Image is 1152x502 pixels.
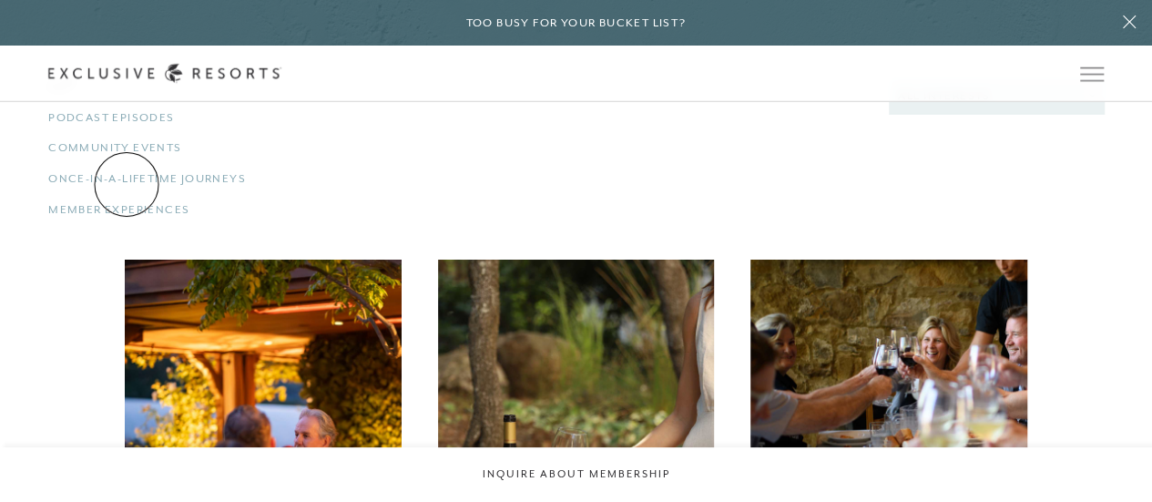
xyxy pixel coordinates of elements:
[1080,67,1104,80] button: Open navigation
[48,170,376,188] a: Once-in-a-Lifetime Journeys
[48,139,382,157] a: Community Events
[48,201,382,219] a: Member Experiences
[48,109,376,127] a: Podcast Episodes
[466,15,687,32] h6: Too busy for your bucket list?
